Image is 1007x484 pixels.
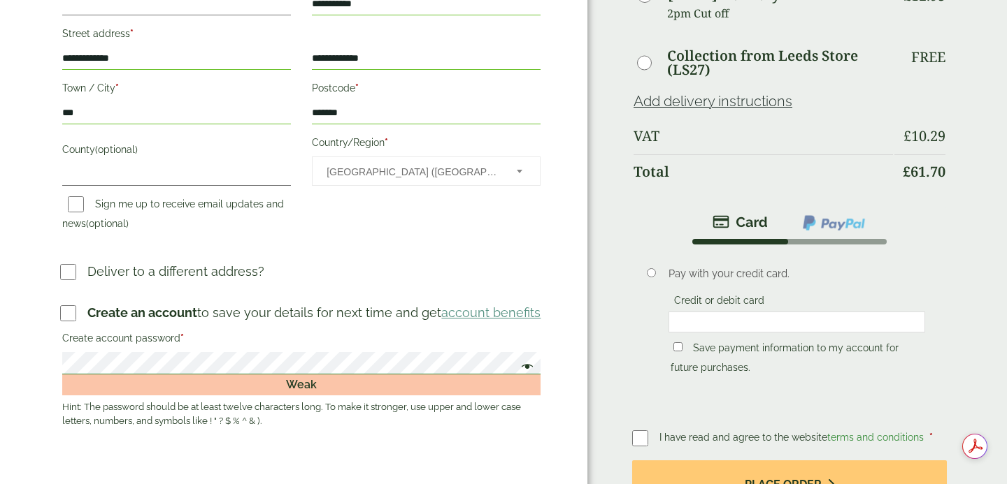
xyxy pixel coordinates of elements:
[634,119,893,153] th: VAT
[62,328,541,352] label: Create account password
[87,303,541,322] p: to save your details for next time and get
[827,432,924,443] a: terms and conditions
[312,156,541,186] span: Country/Region
[801,214,866,232] img: ppcp-gateway.png
[385,137,388,148] abbr: required
[903,162,945,181] bdi: 61.70
[441,305,541,320] a: account benefits
[671,342,899,377] label: Save payment information to my account for future purchases.
[62,140,291,163] label: County
[355,82,359,94] abbr: required
[130,28,134,39] abbr: required
[87,305,197,320] strong: Create an account
[86,218,129,229] span: (optional)
[180,332,184,344] abbr: required
[62,24,291,47] label: Street address
[62,374,541,395] div: Weak
[634,154,893,189] th: Total
[904,126,945,145] bdi: 10.29
[911,49,945,66] p: Free
[669,295,770,310] label: Credit or debit card
[659,432,927,443] span: I have read and agree to the website
[68,196,84,212] input: Sign me up to receive email updates and news(optional)
[312,133,541,156] label: Country/Region
[713,214,768,230] img: stripe.png
[669,266,925,281] p: Pay with your credit card.
[667,49,893,77] label: Collection from Leeds Store (LS27)
[903,162,910,181] span: £
[87,262,264,281] p: Deliver to a different address?
[62,78,291,102] label: Town / City
[62,198,284,233] label: Sign me up to receive email updates and news
[673,316,921,328] iframe: Secure card payment input frame
[62,400,541,428] small: Hint: The password should be at least twelve characters long. To make it stronger, use upper and ...
[929,432,933,443] abbr: required
[95,144,138,155] span: (optional)
[634,93,792,110] a: Add delivery instructions
[115,82,119,94] abbr: required
[312,78,541,102] label: Postcode
[327,157,498,186] span: United Kingdom (UK)
[667,3,893,24] p: 2pm Cut off
[904,126,911,145] span: £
